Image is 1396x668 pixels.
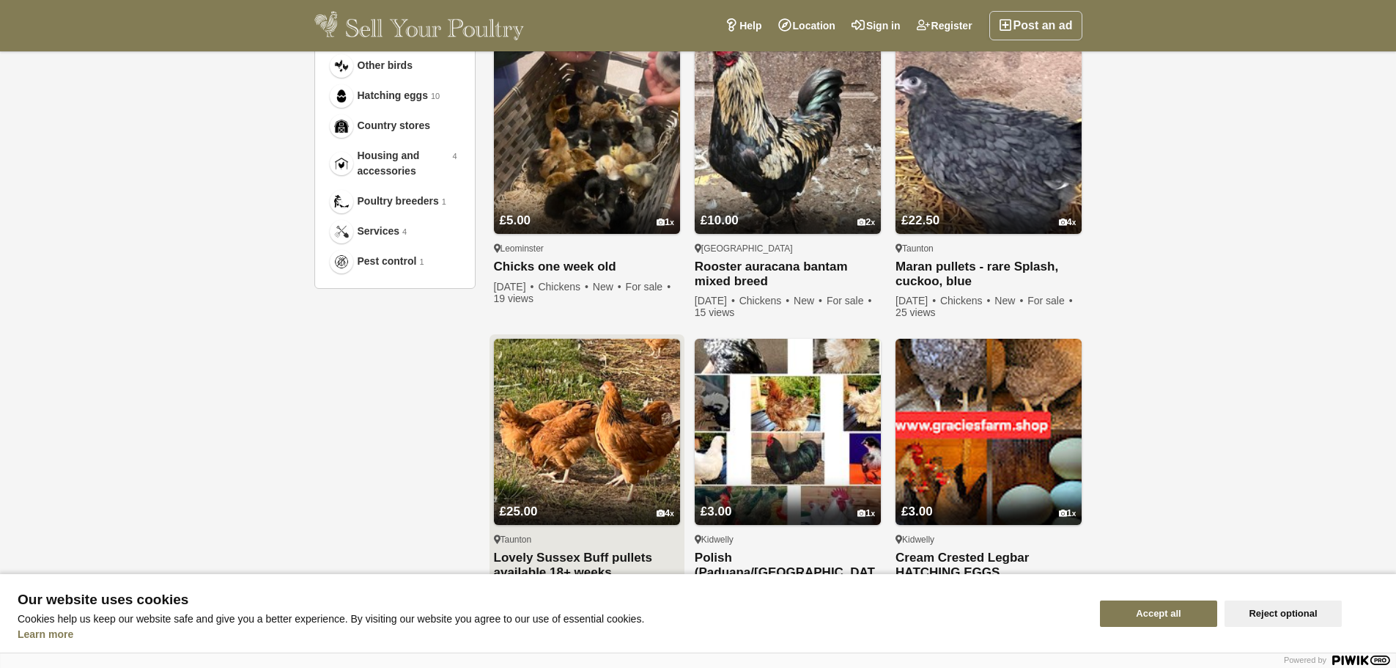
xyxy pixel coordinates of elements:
[452,150,457,163] em: 4
[695,243,881,254] div: [GEOGRAPHIC_DATA]
[494,534,680,546] div: Taunton
[327,246,463,276] a: Pest control Pest control 1
[358,224,400,239] span: Services
[358,148,450,179] span: Housing and accessories
[701,504,732,518] span: £3.00
[695,477,881,525] a: £3.00 1
[538,281,590,293] span: Chickens
[334,59,349,73] img: Other birds
[494,293,533,304] span: 19 views
[695,260,881,289] a: Rooster auracana bantam mixed breed
[334,194,349,209] img: Poultry breeders
[358,58,413,73] span: Other birds
[895,243,1082,254] div: Taunton
[494,339,680,525] img: Lovely Sussex Buff pullets available 18+ weeks
[314,11,525,40] img: Sell Your Poultry
[695,534,881,546] div: Kidwelly
[327,186,463,216] a: Poultry breeders Poultry breeders 1
[827,295,873,307] span: For sale
[358,88,428,103] span: Hatching eggs
[895,295,937,307] span: [DATE]
[657,217,674,228] div: 1
[18,592,1082,607] span: Our website uses cookies
[1027,295,1074,307] span: For sale
[1100,601,1217,627] button: Accept all
[717,11,769,40] a: Help
[593,281,623,293] span: New
[334,89,349,103] img: Hatching eggs
[431,90,440,103] em: 10
[794,295,824,307] span: New
[494,551,680,580] a: Lovely Sussex Buff pullets available 18+ weeks
[895,186,1082,234] a: £22.50 4
[695,186,881,234] a: £10.00 2
[494,186,680,234] a: £5.00 1
[334,224,349,239] img: Services
[843,11,909,40] a: Sign in
[442,196,446,208] em: 1
[695,295,736,307] span: [DATE]
[695,339,881,525] img: Polish (Paduana/Padua) Frizzled & Smooth HATACHING EGGS
[895,534,1082,546] div: Kidwelly
[901,504,933,518] span: £3.00
[358,118,431,133] span: Country stores
[334,156,349,171] img: Housing and accessories
[402,226,407,238] em: 4
[358,254,417,269] span: Pest control
[895,477,1082,525] a: £3.00 1
[327,81,463,111] a: Hatching eggs Hatching eggs 10
[657,508,674,519] div: 4
[1225,601,1342,627] button: Reject optional
[857,217,875,228] div: 2
[857,508,875,519] div: 1
[334,119,349,133] img: Country stores
[695,551,881,581] a: Polish (Paduana/[GEOGRAPHIC_DATA]) Frizzled & Smooth HATACHING EGGS
[327,141,463,186] a: Housing and accessories Housing and accessories 4
[18,628,73,640] a: Learn more
[989,11,1082,40] a: Post an ad
[494,281,536,293] span: [DATE]
[358,194,439,209] span: Poultry breeders
[1059,508,1076,519] div: 1
[18,613,1082,625] p: Cookies help us keep our website safe and give you a better experience. By visiting our website y...
[327,51,463,81] a: Other birds Other birds
[901,213,939,227] span: £22.50
[626,281,672,293] span: For sale
[327,216,463,246] a: Services Services 4
[695,307,734,318] span: 15 views
[500,213,531,227] span: £5.00
[500,504,538,518] span: £25.00
[1284,656,1326,664] span: Powered by
[895,551,1082,580] a: Cream Crested Legbar HATCHING EGGS
[701,213,739,227] span: £10.00
[327,111,463,141] a: Country stores Country stores
[994,295,1024,307] span: New
[494,243,680,254] div: Leominster
[895,339,1082,525] img: Cream Crested Legbar HATCHING EGGS
[494,477,680,525] a: £25.00 4
[494,48,680,234] img: Chicks one week old
[419,256,424,268] em: 1
[940,295,992,307] span: Chickens
[334,254,349,269] img: Pest control
[494,260,680,275] a: Chicks one week old
[739,295,791,307] span: Chickens
[695,48,881,234] img: Rooster auracana bantam mixed breed
[895,307,935,318] span: 25 views
[909,11,980,40] a: Register
[895,48,1082,234] img: Maran pullets - rare Splash, cuckoo, blue
[895,260,1082,289] a: Maran pullets - rare Splash, cuckoo, blue
[770,11,843,40] a: Location
[1059,217,1076,228] div: 4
